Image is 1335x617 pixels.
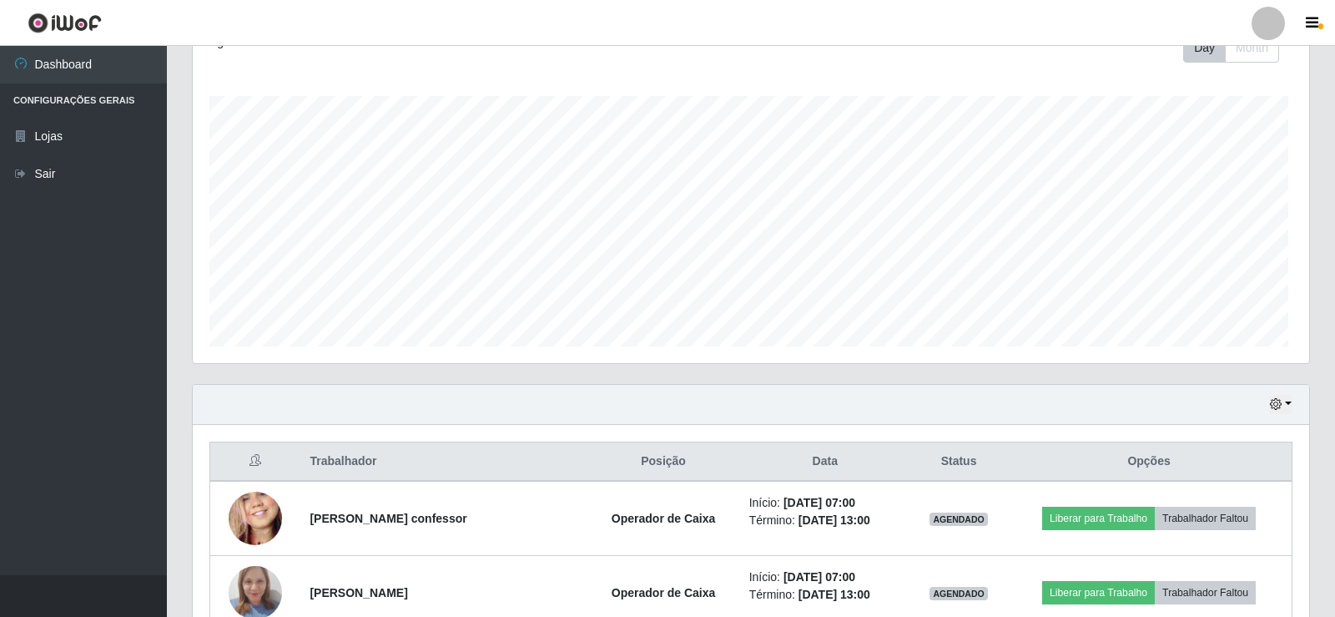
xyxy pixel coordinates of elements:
th: Status [911,443,1006,482]
time: [DATE] 07:00 [783,570,855,584]
th: Trabalhador [300,443,587,482]
span: AGENDADO [929,587,988,600]
div: First group [1183,33,1279,63]
time: [DATE] 07:00 [783,496,855,509]
li: Término: [749,586,901,604]
li: Início: [749,569,901,586]
time: [DATE] 13:00 [798,588,870,601]
button: Day [1183,33,1226,63]
time: [DATE] 13:00 [798,513,870,527]
img: 1650948199907.jpeg [229,461,282,577]
div: Toolbar with button groups [1183,33,1292,63]
strong: [PERSON_NAME] [310,586,407,599]
th: Opções [1006,443,1292,482]
button: Liberar para Trabalho [1042,581,1155,604]
img: CoreUI Logo [28,13,102,33]
li: Término: [749,512,901,529]
li: Início: [749,494,901,512]
button: Month [1225,33,1279,63]
th: Data [739,443,911,482]
strong: [PERSON_NAME] confessor [310,512,466,525]
strong: Operador de Caixa [612,512,716,525]
button: Trabalhador Faltou [1155,507,1256,530]
span: AGENDADO [929,513,988,526]
button: Trabalhador Faltou [1155,581,1256,604]
strong: Operador de Caixa [612,586,716,599]
button: Liberar para Trabalho [1042,507,1155,530]
th: Posição [588,443,739,482]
